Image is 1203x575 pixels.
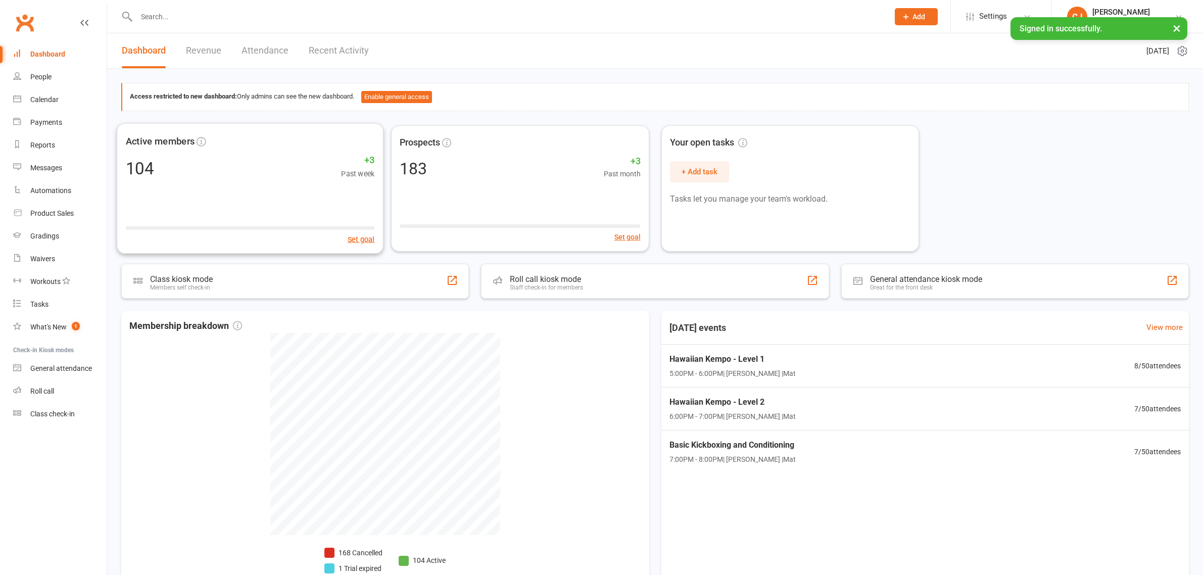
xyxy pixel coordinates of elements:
a: Clubworx [12,10,37,35]
div: 183 [400,161,427,177]
span: Hawaiian Kempo - Level 2 [669,396,796,409]
button: × [1168,17,1186,39]
a: Messages [13,157,107,179]
div: Tasks [30,300,49,308]
div: Workouts [30,277,61,285]
a: Tasks [13,293,107,316]
span: Past month [604,168,641,179]
span: Active members [126,133,195,149]
a: Product Sales [13,202,107,225]
h3: [DATE] events [661,319,734,337]
button: + Add task [670,161,729,182]
div: Waivers [30,255,55,263]
a: Recent Activity [309,33,369,68]
li: 168 Cancelled [324,547,382,558]
div: [PERSON_NAME] [1092,8,1153,17]
div: General attendance kiosk mode [870,274,982,284]
a: Dashboard [13,43,107,66]
div: Reports [30,141,55,149]
div: Payments [30,118,62,126]
a: Class kiosk mode [13,403,107,425]
span: 7 / 50 attendees [1134,403,1181,414]
div: CJ [1067,7,1087,27]
button: Set goal [348,233,375,245]
a: Roll call [13,380,107,403]
div: Automations [30,186,71,195]
span: Basic Kickboxing and Conditioning [669,439,796,452]
a: Automations [13,179,107,202]
span: Hawaiian Kempo - Level 1 [669,353,796,366]
div: Roll call kiosk mode [510,274,583,284]
span: +3 [341,153,374,168]
div: Product Sales [30,209,74,217]
a: Revenue [186,33,221,68]
a: Calendar [13,88,107,111]
li: 104 Active [399,555,446,566]
div: Gradings [30,232,59,240]
span: Membership breakdown [129,319,242,333]
span: 6:00PM - 7:00PM | [PERSON_NAME] | Mat [669,411,796,422]
div: 104 [126,160,154,176]
a: Workouts [13,270,107,293]
span: 1 [72,322,80,330]
button: Set goal [614,231,641,243]
div: Members self check-in [150,284,213,291]
a: Waivers [13,248,107,270]
span: [DATE] [1146,45,1169,57]
a: People [13,66,107,88]
a: Payments [13,111,107,134]
span: 5:00PM - 6:00PM | [PERSON_NAME] | Mat [669,368,796,379]
div: Class kiosk mode [150,274,213,284]
button: Enable general access [361,91,432,103]
span: Your open tasks [670,135,747,150]
div: General attendance [30,364,92,372]
div: The PIT [US_STATE] [1092,17,1153,26]
strong: Access restricted to new dashboard: [130,92,237,100]
span: Add [912,13,925,21]
a: Attendance [242,33,288,68]
div: Staff check-in for members [510,284,583,291]
li: 1 Trial expired [324,563,382,574]
p: Tasks let you manage your team's workload. [670,193,910,206]
span: Signed in successfully. [1020,24,1102,33]
span: 8 / 50 attendees [1134,360,1181,371]
div: People [30,73,52,81]
span: 7:00PM - 8:00PM | [PERSON_NAME] | Mat [669,454,796,465]
div: Class check-in [30,410,75,418]
a: Dashboard [122,33,166,68]
div: Dashboard [30,50,65,58]
a: Reports [13,134,107,157]
div: Roll call [30,387,54,395]
div: Great for the front desk [870,284,982,291]
div: Only admins can see the new dashboard. [130,91,1181,103]
span: +3 [604,154,641,169]
button: Add [895,8,938,25]
input: Search... [133,10,882,24]
span: Settings [979,5,1007,28]
div: What's New [30,323,67,331]
span: Past week [341,168,374,179]
span: 7 / 50 attendees [1134,446,1181,457]
a: What's New1 [13,316,107,339]
a: General attendance kiosk mode [13,357,107,380]
div: Messages [30,164,62,172]
span: Prospects [400,135,440,150]
a: View more [1146,321,1183,333]
div: Calendar [30,95,59,104]
a: Gradings [13,225,107,248]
